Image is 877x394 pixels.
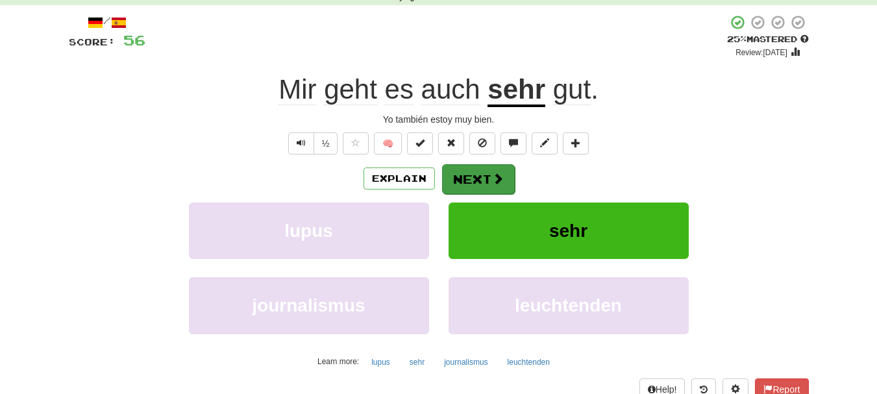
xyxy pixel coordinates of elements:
[735,48,787,57] small: Review: [DATE]
[252,295,365,315] span: journalismus
[407,132,433,154] button: Set this sentence to 100% Mastered (alt+m)
[288,132,314,154] button: Play sentence audio (ctl+space)
[385,74,414,105] span: es
[469,132,495,154] button: Ignore sentence (alt+i)
[69,113,809,126] div: Yo también estoy muy bien.
[563,132,589,154] button: Add to collection (alt+a)
[278,74,316,105] span: Mir
[532,132,558,154] button: Edit sentence (alt+d)
[545,74,599,105] span: .
[438,132,464,154] button: Reset to 0% Mastered (alt+r)
[437,352,495,372] button: journalismus
[402,352,432,372] button: sehr
[421,74,480,105] span: auch
[189,203,429,259] button: lupus
[69,36,116,47] span: Score:
[449,277,689,334] button: leuchtenden
[449,203,689,259] button: sehr
[442,164,515,194] button: Next
[286,132,338,154] div: Text-to-speech controls
[500,352,557,372] button: leuchtenden
[500,132,526,154] button: Discuss sentence (alt+u)
[314,132,338,154] button: ½
[317,357,359,366] small: Learn more:
[515,295,622,315] span: leuchtenden
[189,277,429,334] button: journalismus
[727,34,809,45] div: Mastered
[69,14,145,31] div: /
[364,167,435,190] button: Explain
[123,32,145,48] span: 56
[553,74,591,105] span: gut
[488,74,545,107] u: sehr
[374,132,402,154] button: 🧠
[284,221,333,241] span: lupus
[549,221,587,241] span: sehr
[727,34,747,44] span: 25 %
[364,352,397,372] button: lupus
[324,74,377,105] span: geht
[343,132,369,154] button: Favorite sentence (alt+f)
